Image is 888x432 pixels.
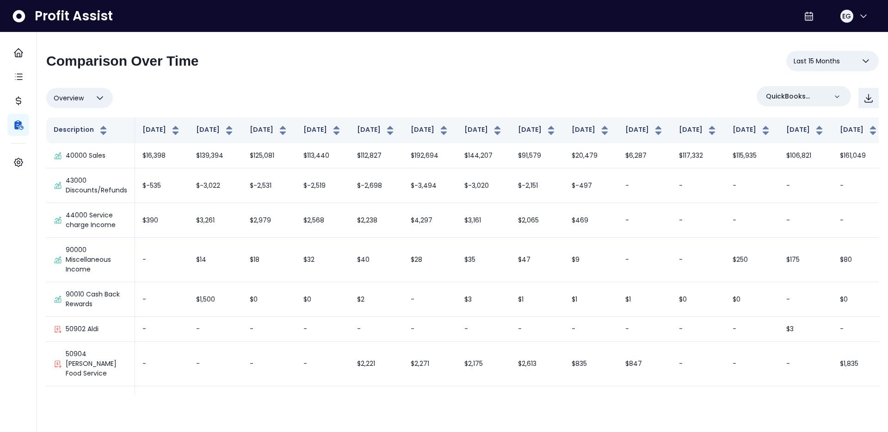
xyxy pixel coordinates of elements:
td: $3,261 [189,203,242,238]
td: $47 [511,238,564,282]
button: [DATE] [786,125,825,136]
td: $1,835 [832,342,886,386]
td: $0 [725,282,779,317]
td: $1 [511,282,564,317]
td: $6,287 [618,143,672,168]
td: - [135,282,189,317]
button: [DATE] [250,125,289,136]
p: QuickBooks Online [766,92,827,101]
h2: Comparison Over Time [46,53,199,69]
td: $32 [296,238,350,282]
td: - [135,386,189,411]
button: [DATE] [411,125,450,136]
td: - [350,317,403,342]
td: $2,271 [403,342,457,386]
td: $91,579 [511,143,564,168]
td: $3 [457,282,511,317]
td: - [135,317,189,342]
td: $2,979 [242,203,296,238]
td: - [672,317,725,342]
td: - [296,342,350,386]
td: $-2,531 [242,168,296,203]
td: $2,613 [511,342,564,386]
td: $-535 [135,168,189,203]
td: - [403,317,457,342]
button: [DATE] [518,125,557,136]
td: $390 [135,203,189,238]
td: $40 [564,386,618,411]
td: - [725,317,779,342]
td: - [618,168,672,203]
p: 90000 Miscellaneous Income [66,245,127,274]
td: $3 [779,317,832,342]
td: $501 [672,386,725,411]
td: - [242,317,296,342]
td: $40 [350,238,403,282]
td: $-2,698 [350,168,403,203]
td: $847 [618,342,672,386]
td: - [725,203,779,238]
td: - [832,317,886,342]
p: 50902 Aldi [66,324,99,334]
td: - [779,342,832,386]
td: $125,081 [242,143,296,168]
td: $-3,494 [403,168,457,203]
td: $117,332 [672,143,725,168]
p: 40000 Sales [66,151,105,160]
button: [DATE] [733,125,771,136]
p: 50904 [PERSON_NAME] Food Service [66,349,127,378]
td: $2,221 [350,342,403,386]
td: - [779,203,832,238]
td: - [296,317,350,342]
td: $16,398 [135,143,189,168]
td: $113,440 [296,143,350,168]
td: $175 [779,238,832,282]
td: $139,394 [189,143,242,168]
td: - [725,342,779,386]
td: $2,568 [296,203,350,238]
td: - [672,342,725,386]
td: $228 [779,386,832,411]
button: [DATE] [142,125,181,136]
td: $2 [350,282,403,317]
td: - [779,168,832,203]
td: $0 [296,282,350,317]
td: $469 [564,203,618,238]
button: [DATE] [679,125,718,136]
td: $300 [832,386,886,411]
td: $1 [564,282,618,317]
td: $-3,020 [457,168,511,203]
td: $0 [672,282,725,317]
td: $115,935 [725,143,779,168]
td: - [403,282,457,317]
td: $499 [725,386,779,411]
button: Description [54,125,109,136]
td: $4,297 [403,203,457,238]
td: $1 [618,282,672,317]
td: - [189,317,242,342]
td: - [672,203,725,238]
p: 43000 Discounts/Refunds [66,176,127,195]
td: $80 [832,238,886,282]
td: - [618,317,672,342]
td: $18 [242,238,296,282]
td: - [189,386,242,411]
td: - [511,317,564,342]
p: 50905 Kroger [66,394,108,403]
td: - [457,317,511,342]
td: - [618,238,672,282]
td: $250 [725,238,779,282]
td: $2,065 [511,203,564,238]
td: $35 [457,238,511,282]
td: $-3,022 [189,168,242,203]
button: [DATE] [572,125,610,136]
button: [DATE] [196,125,235,136]
td: $94 [511,386,564,411]
td: - [832,203,886,238]
button: [DATE] [625,125,664,136]
td: - [135,238,189,282]
td: $411 [403,386,457,411]
td: $1,500 [189,282,242,317]
td: $144,207 [457,143,511,168]
td: $0 [242,282,296,317]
